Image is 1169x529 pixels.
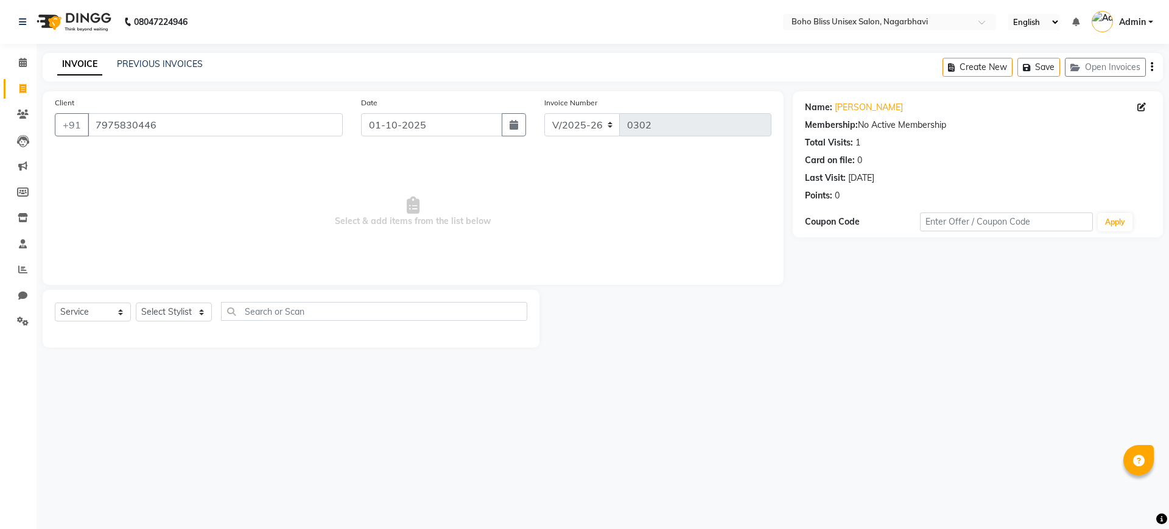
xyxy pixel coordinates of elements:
div: Membership: [805,119,858,131]
div: Points: [805,189,832,202]
button: Create New [943,58,1013,77]
div: Coupon Code [805,215,920,228]
img: Admin [1092,11,1113,32]
div: No Active Membership [805,119,1151,131]
label: Client [55,97,74,108]
b: 08047224946 [134,5,188,39]
a: INVOICE [57,54,102,75]
img: logo [31,5,114,39]
label: Date [361,97,377,108]
button: Save [1017,58,1060,77]
a: [PERSON_NAME] [835,101,903,114]
span: Select & add items from the list below [55,151,771,273]
div: Card on file: [805,154,855,167]
div: Name: [805,101,832,114]
iframe: chat widget [1118,480,1157,517]
input: Enter Offer / Coupon Code [920,212,1093,231]
div: Total Visits: [805,136,853,149]
a: PREVIOUS INVOICES [117,58,203,69]
input: Search or Scan [221,302,527,321]
div: [DATE] [848,172,874,184]
div: Last Visit: [805,172,846,184]
div: 0 [857,154,862,167]
span: Admin [1119,16,1146,29]
button: +91 [55,113,89,136]
label: Invoice Number [544,97,597,108]
button: Apply [1098,213,1132,231]
div: 1 [855,136,860,149]
input: Search by Name/Mobile/Email/Code [88,113,343,136]
button: Open Invoices [1065,58,1146,77]
div: 0 [835,189,840,202]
